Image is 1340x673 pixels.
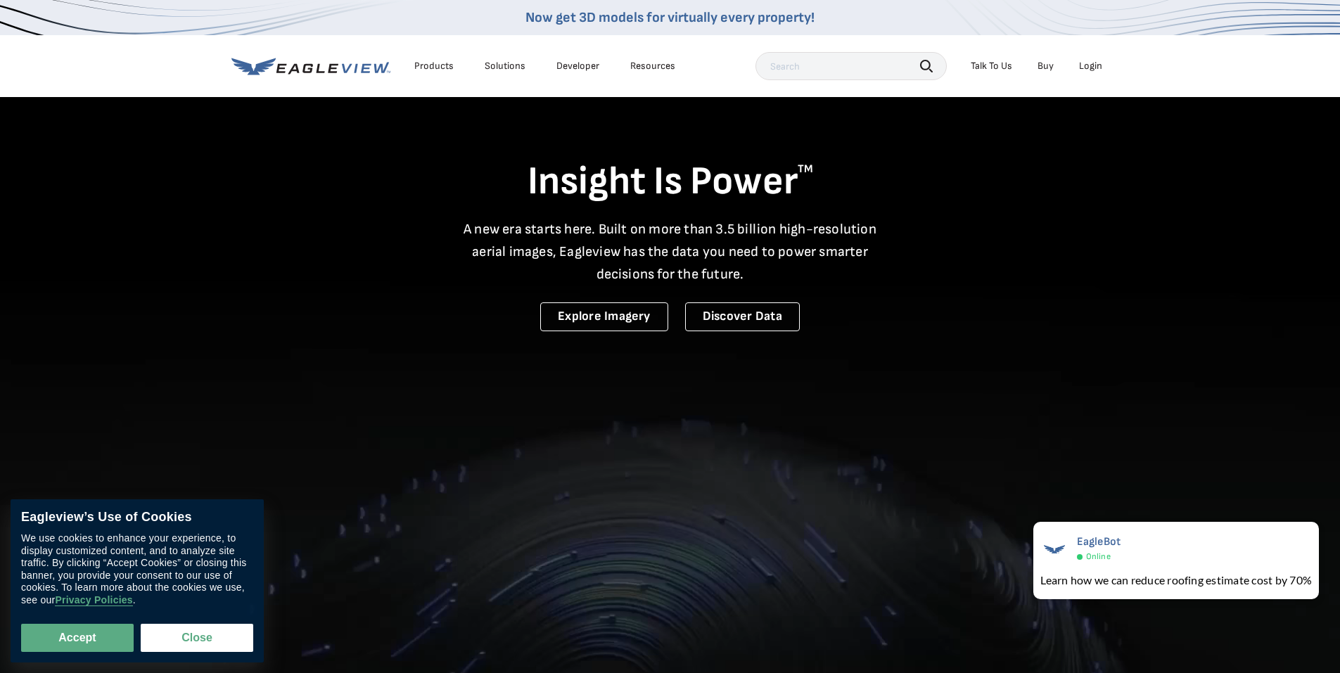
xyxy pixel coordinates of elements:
div: Eagleview’s Use of Cookies [21,510,253,525]
span: EagleBot [1077,535,1121,549]
button: Close [141,624,253,652]
span: Online [1086,551,1111,562]
div: Learn how we can reduce roofing estimate cost by 70% [1040,572,1312,589]
a: Developer [556,60,599,72]
a: Explore Imagery [540,302,668,331]
img: EagleBot [1040,535,1068,563]
div: Talk To Us [971,60,1012,72]
div: We use cookies to enhance your experience, to display customized content, and to analyze site tra... [21,532,253,606]
a: Now get 3D models for virtually every property! [525,9,815,26]
div: Resources [630,60,675,72]
a: Buy [1038,60,1054,72]
a: Privacy Policies [55,594,132,606]
a: Discover Data [685,302,800,331]
input: Search [755,52,947,80]
p: A new era starts here. Built on more than 3.5 billion high-resolution aerial images, Eagleview ha... [455,218,886,286]
div: Products [414,60,454,72]
sup: TM [798,162,813,176]
button: Accept [21,624,134,652]
div: Solutions [485,60,525,72]
h1: Insight Is Power [231,158,1109,207]
div: Login [1079,60,1102,72]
